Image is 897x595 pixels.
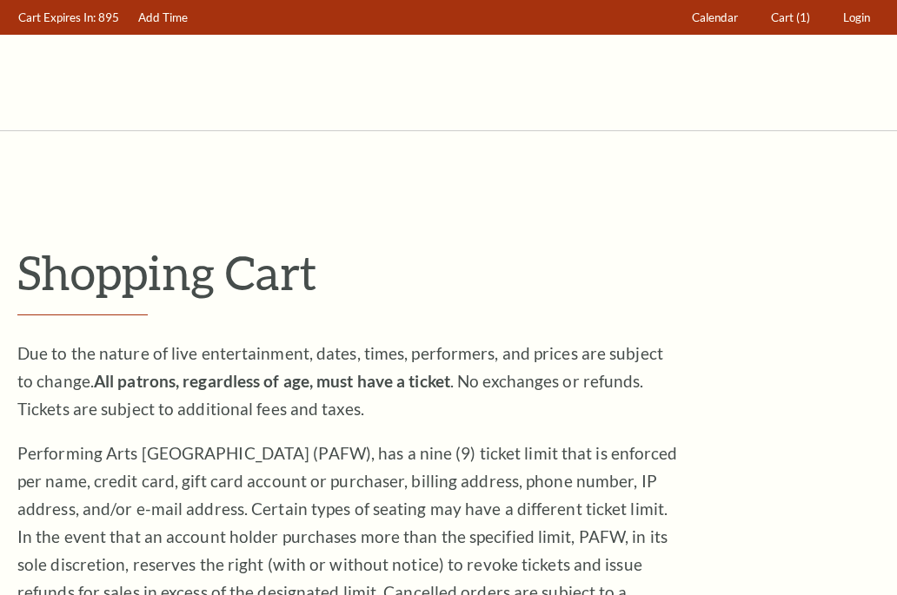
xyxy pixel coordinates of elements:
[130,1,196,35] a: Add Time
[692,10,738,24] span: Calendar
[843,10,870,24] span: Login
[763,1,819,35] a: Cart (1)
[796,10,810,24] span: (1)
[94,371,450,391] strong: All patrons, regardless of age, must have a ticket
[684,1,747,35] a: Calendar
[17,343,663,419] span: Due to the nature of live entertainment, dates, times, performers, and prices are subject to chan...
[98,10,119,24] span: 895
[835,1,879,35] a: Login
[17,244,880,301] p: Shopping Cart
[18,10,96,24] span: Cart Expires In:
[771,10,794,24] span: Cart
